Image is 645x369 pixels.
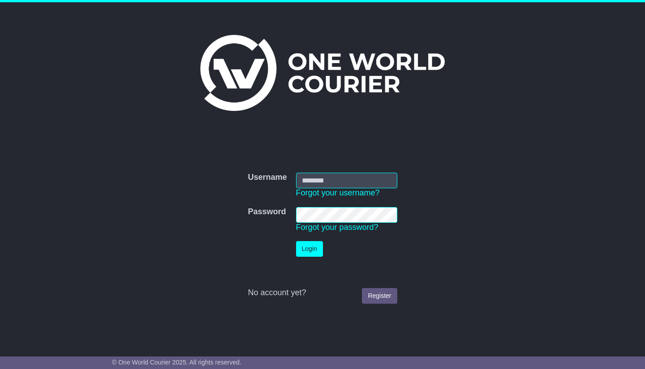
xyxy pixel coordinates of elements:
label: Username [248,173,287,182]
span: © One World Courier 2025. All rights reserved. [112,359,241,366]
label: Password [248,207,286,217]
a: Forgot your password? [296,223,378,232]
img: One World [200,35,445,111]
a: Register [362,288,397,304]
button: Login [296,241,323,257]
a: Forgot your username? [296,188,380,197]
div: No account yet? [248,288,397,298]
